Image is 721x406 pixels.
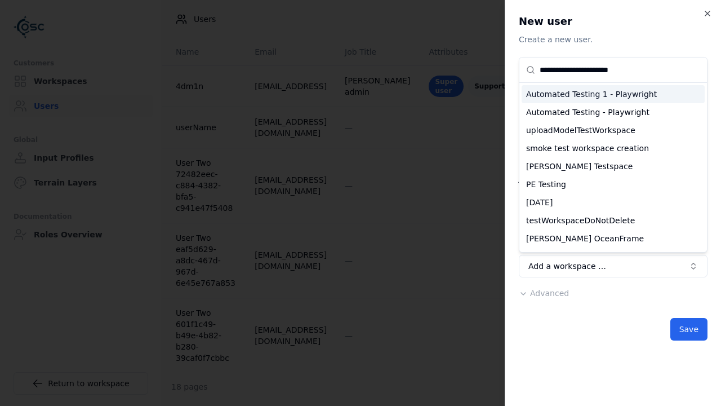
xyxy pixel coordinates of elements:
div: [DATE] [522,193,705,211]
div: usama test 4 [522,248,705,266]
div: [PERSON_NAME] Testspace [522,157,705,175]
div: Suggestions [519,83,707,252]
div: testWorkspaceDoNotDelete [522,211,705,230]
div: uploadModelTestWorkspace [522,121,705,139]
div: PE Testing [522,175,705,193]
div: smoke test workspace creation [522,139,705,157]
div: [PERSON_NAME] OceanFrame [522,230,705,248]
div: Automated Testing - Playwright [522,103,705,121]
div: Automated Testing 1 - Playwright [522,85,705,103]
